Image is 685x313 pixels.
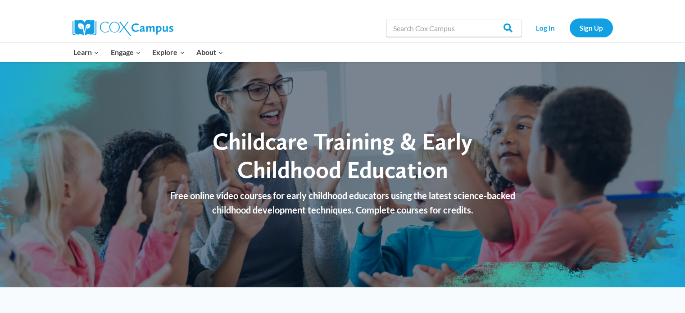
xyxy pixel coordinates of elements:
[68,43,229,62] nav: Primary Navigation
[213,127,472,183] span: Childcare Training & Early Childhood Education
[526,18,613,37] nav: Secondary Navigation
[570,18,613,37] a: Sign Up
[111,46,141,58] span: Engage
[73,20,173,36] img: Cox Campus
[152,46,185,58] span: Explore
[160,188,525,217] p: Free online video courses for early childhood educators using the latest science-backed childhood...
[386,19,522,37] input: Search Cox Campus
[73,46,99,58] span: Learn
[196,46,223,58] span: About
[526,18,565,37] a: Log In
